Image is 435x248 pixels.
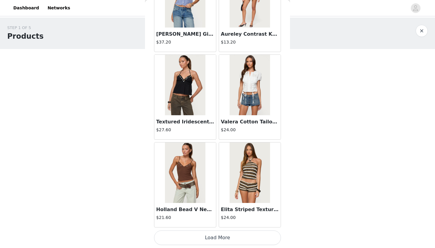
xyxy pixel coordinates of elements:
[221,118,279,126] h3: Valera Cotton Tailored Button Up Shirt
[221,39,279,45] h4: $13.20
[221,206,279,213] h3: Elita Striped Textured Knit Halter Top
[221,127,279,133] h4: $24.00
[7,31,43,42] h1: Products
[156,31,214,38] h3: [PERSON_NAME] Gingham Button Up Top
[230,55,270,115] img: Valera Cotton Tailored Button Up Shirt
[156,127,214,133] h4: $27.60
[156,39,214,45] h4: $37.20
[413,3,418,13] div: avatar
[156,214,214,221] h4: $21.60
[230,142,270,203] img: Elita Striped Textured Knit Halter Top
[221,214,279,221] h4: $24.00
[7,25,43,31] div: STEP 1 OF 5
[156,206,214,213] h3: Holland Bead V Neck Tank Top
[165,55,205,115] img: Textured Iridescent Babydoll Halter Top
[156,118,214,126] h3: Textured Iridescent Babydoll Halter Top
[165,142,205,203] img: Holland Bead V Neck Tank Top
[221,31,279,38] h3: Aureley Contrast Knit Mini Skirt
[10,1,43,15] a: Dashboard
[44,1,74,15] a: Networks
[154,230,281,245] button: Load More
